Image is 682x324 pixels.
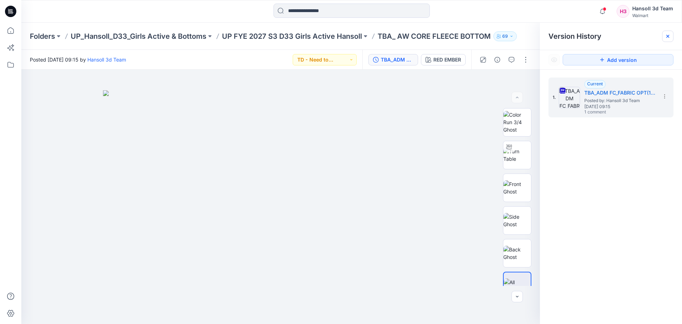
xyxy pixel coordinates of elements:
[632,4,673,13] div: Hansoll 3d Team
[503,148,531,163] img: Turn Table
[378,31,491,41] p: TBA_ AW CORE FLEECE BOTTOM
[503,180,531,195] img: Front Ghost
[584,110,634,115] span: 1 comment
[563,54,673,65] button: Add version
[632,13,673,18] div: Walmart
[617,5,629,18] div: H3
[492,54,503,65] button: Details
[553,94,556,101] span: 1.
[30,31,55,41] a: Folders
[421,54,466,65] button: RED EMBER
[30,56,126,63] span: Posted [DATE] 09:15 by
[548,54,560,65] button: Show Hidden Versions
[368,54,418,65] button: TBA_ADM FC_FABRIC OPT(1)_AW CORE FLEECE BOTTOM
[584,89,655,97] h5: TBA_ADM FC_FABRIC OPT(1)_AW CORE FLEECE BOTTOM
[502,32,508,40] p: 69
[584,97,655,104] span: Posted by: Hansoll 3d Team
[665,33,671,39] button: Close
[587,81,603,86] span: Current
[503,213,531,228] img: Side Ghost
[503,246,531,261] img: Back Ghost
[222,31,362,41] a: UP FYE 2027 S3 D33 Girls Active Hansoll
[548,32,601,41] span: Version History
[493,31,517,41] button: 69
[381,56,413,64] div: TBA_ADM FC_FABRIC OPT(1)_AW CORE FLEECE BOTTOM
[584,104,655,109] span: [DATE] 09:15
[559,87,580,108] img: TBA_ADM FC_FABRIC OPT(1)_AW CORE FLEECE BOTTOM
[504,278,531,293] img: All colorways
[87,57,126,63] a: Hansoll 3d Team
[503,111,531,133] img: Color Run 3/4 Ghost
[433,56,461,64] div: RED EMBER
[71,31,206,41] a: UP_Hansoll_D33_Girls Active & Bottoms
